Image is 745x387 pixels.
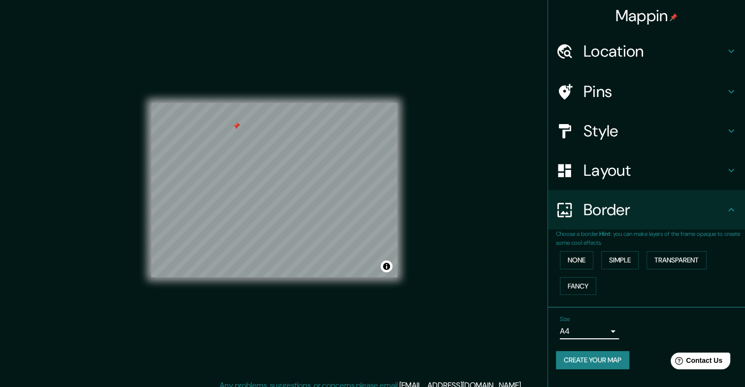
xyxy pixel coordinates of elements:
[615,6,678,26] h4: Mappin
[548,151,745,190] div: Layout
[583,41,725,61] h4: Location
[560,315,570,323] label: Size
[657,349,734,376] iframe: Help widget launcher
[583,200,725,220] h4: Border
[599,230,611,238] b: Hint
[583,161,725,180] h4: Layout
[560,277,596,295] button: Fancy
[151,103,397,277] canvas: Map
[548,111,745,151] div: Style
[583,82,725,101] h4: Pins
[647,251,707,269] button: Transparent
[548,190,745,229] div: Border
[583,121,725,141] h4: Style
[560,251,593,269] button: None
[548,72,745,111] div: Pins
[560,323,619,339] div: A4
[601,251,639,269] button: Simple
[556,351,629,369] button: Create your map
[670,13,678,21] img: pin-icon.png
[556,229,745,247] p: Choose a border. : you can make layers of the frame opaque to create some cool effects.
[548,32,745,71] div: Location
[381,260,392,272] button: Toggle attribution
